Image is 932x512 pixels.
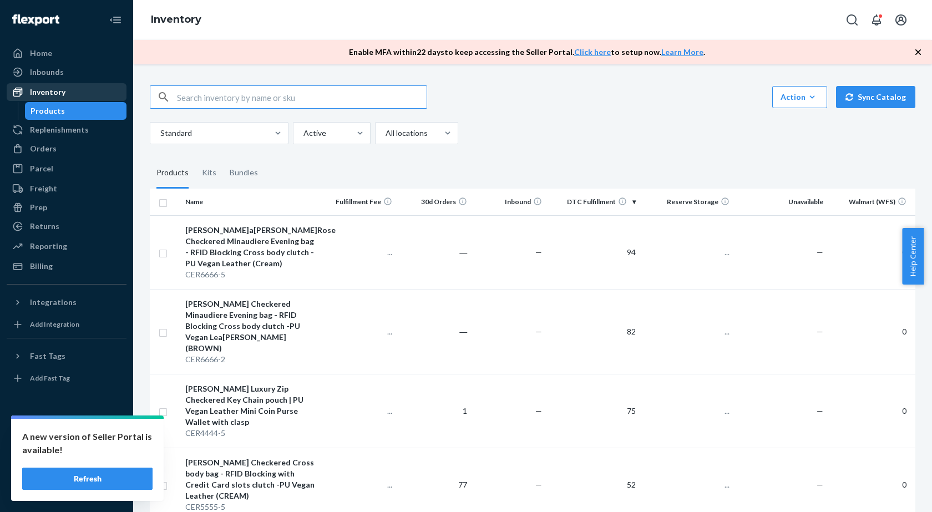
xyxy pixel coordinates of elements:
span: — [817,480,823,489]
div: CER6666-5 [185,269,317,280]
div: Fast Tags [30,351,65,362]
input: Search inventory by name or sku [177,86,427,108]
span: — [817,247,823,257]
input: All locations [384,128,386,139]
a: Learn More [661,47,703,57]
th: Walmart (WFS) [828,189,915,215]
p: ... [645,326,730,337]
a: Add Fast Tag [7,369,126,387]
a: Replenishments [7,121,126,139]
p: ... [326,479,392,490]
span: — [817,406,823,415]
th: Inbound [472,189,546,215]
div: Returns [30,221,59,232]
div: [PERSON_NAME]a[PERSON_NAME]Rose Checkered Minaudiere Evening bag - RFID Blocking Cross body clutc... [185,225,317,269]
div: [PERSON_NAME] Checkered Cross body bag - RFID Blocking with Credit Card slots clutch -PU Vegan Le... [185,457,317,501]
span: — [535,406,542,415]
button: Refresh [22,468,153,490]
a: Add Integration [7,316,126,333]
span: — [535,480,542,489]
th: Reserve Storage [640,189,734,215]
a: Products [25,102,127,120]
a: Orders [7,140,126,158]
button: Action [772,86,827,108]
td: ― [397,215,472,289]
div: [PERSON_NAME] Checkered Minaudiere Evening bag - RFID Blocking Cross body clutch -PU Vegan Lea[PE... [185,298,317,354]
p: ... [645,479,730,490]
div: Products [156,158,189,189]
td: 75 [546,374,640,448]
div: Billing [30,261,53,272]
div: Reporting [30,241,67,252]
button: Integrations [7,293,126,311]
td: ― [397,289,472,374]
button: Open notifications [865,9,888,31]
p: ... [645,247,730,258]
a: Returns [7,217,126,235]
button: Fast Tags [7,347,126,365]
button: Help Center [902,228,924,285]
p: ... [326,326,392,337]
div: Replenishments [30,124,89,135]
a: Inventory [151,13,201,26]
div: [PERSON_NAME] Luxury Zip Checkered Key Chain pouch | PU Vegan Leather Mini Coin Purse Wallet with... [185,383,317,428]
span: — [535,247,542,257]
div: Orders [30,143,57,154]
a: Freight [7,180,126,197]
a: Inventory [7,83,126,101]
div: Home [30,48,52,59]
div: Freight [30,183,57,194]
button: Open Search Box [841,9,863,31]
input: Active [302,128,303,139]
div: Inventory [30,87,65,98]
a: Settings [7,424,126,442]
a: Click here [574,47,611,57]
div: Add Fast Tag [30,373,70,383]
div: Prep [30,202,47,213]
div: CER6666-2 [185,354,317,365]
p: ... [326,247,392,258]
a: Parcel [7,160,126,178]
a: Home [7,44,126,62]
th: Fulfillment Fee [322,189,397,215]
div: Products [31,105,65,116]
th: 30d Orders [397,189,472,215]
td: 1 [397,374,472,448]
div: Kits [202,158,216,189]
td: 0 [828,374,915,448]
button: Talk to Support [7,443,126,461]
div: Integrations [30,297,77,308]
p: A new version of Seller Portal is available! [22,430,153,457]
td: 0 [828,289,915,374]
div: Parcel [30,163,53,174]
ol: breadcrumbs [142,4,210,36]
span: — [535,327,542,336]
p: ... [326,405,392,417]
button: Open account menu [890,9,912,31]
p: ... [645,405,730,417]
button: Sync Catalog [836,86,915,108]
a: Prep [7,199,126,216]
div: Action [781,92,819,103]
div: Add Integration [30,320,79,329]
p: Enable MFA within 22 days to keep accessing the Seller Portal. to setup now. . [349,47,705,58]
div: CER4444-5 [185,428,317,439]
th: Unavailable [734,189,828,215]
td: 0 [828,215,915,289]
button: Close Navigation [104,9,126,31]
a: Help Center [7,462,126,480]
div: Inbounds [30,67,64,78]
td: 94 [546,215,640,289]
td: 82 [546,289,640,374]
div: Bundles [230,158,258,189]
a: Inbounds [7,63,126,81]
button: Give Feedback [7,481,126,499]
a: Billing [7,257,126,275]
input: Standard [159,128,160,139]
th: DTC Fulfillment [546,189,640,215]
img: Flexport logo [12,14,59,26]
a: Reporting [7,237,126,255]
th: Name [181,189,321,215]
span: — [817,327,823,336]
